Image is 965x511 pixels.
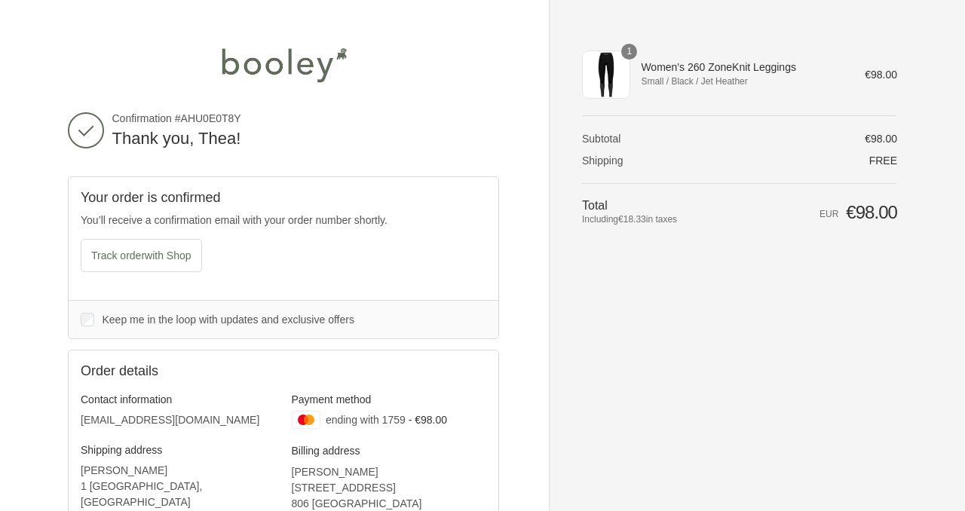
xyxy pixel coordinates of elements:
[326,414,406,426] span: ending with 1759
[81,239,202,272] button: Track orderwith Shop
[865,133,897,145] span: €98.00
[112,128,500,150] h2: Thank you, Thea!
[409,414,447,426] span: - €98.00
[145,249,191,262] span: with Shop
[103,314,354,326] span: Keep me in the loop with updates and exclusive offers
[81,363,283,380] h2: Order details
[582,132,741,145] th: Subtotal
[292,444,487,457] h3: Billing address
[215,42,352,87] img: Booley
[582,199,608,212] span: Total
[91,249,191,262] span: Track order
[81,189,486,207] h2: Your order is confirmed
[641,60,844,74] span: Women's 260 ZoneKnit Leggings
[292,393,487,406] h3: Payment method
[621,44,637,60] span: 1
[641,75,844,88] span: Small / Black / Jet Heather
[582,213,741,226] span: Including in taxes
[618,214,646,225] span: €18.33
[582,155,623,167] span: Shipping
[112,112,500,125] span: Confirmation #AHU0E0T8Y
[865,69,897,81] span: €98.00
[81,443,276,457] h3: Shipping address
[81,213,486,228] p: You’ll receive a confirmation email with your order number shortly.
[582,50,630,99] img: Icebreaker Women's 260 ZoneKnit Leggings Black / Jet Heather - Booley Galway
[819,209,838,219] span: EUR
[81,414,259,426] bdo: [EMAIL_ADDRESS][DOMAIN_NAME]
[869,155,897,167] span: Free
[81,393,276,406] h3: Contact information
[846,202,897,222] span: €98.00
